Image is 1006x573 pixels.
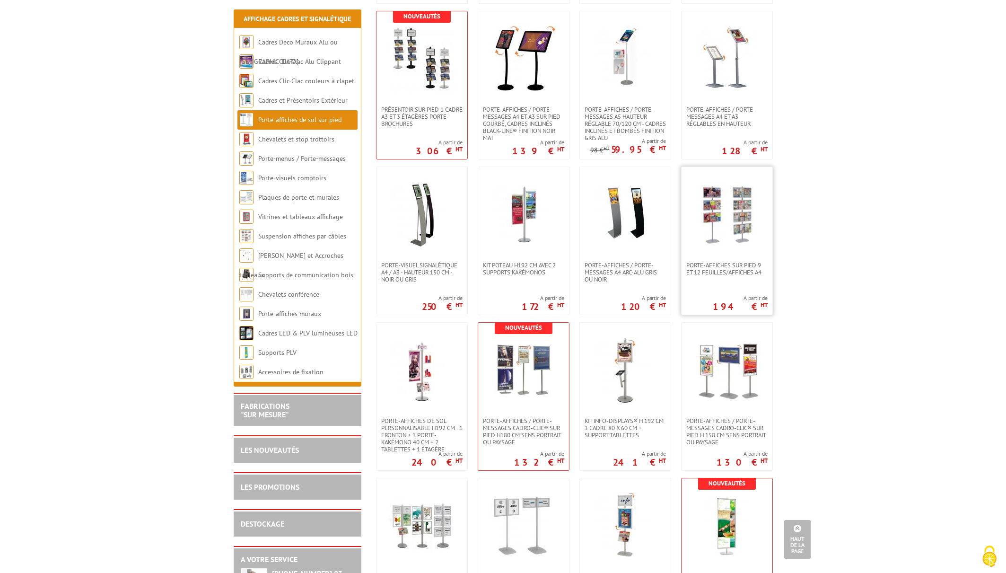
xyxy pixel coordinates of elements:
p: 250 € [422,304,463,309]
p: 59.95 € [611,147,666,152]
span: A partir de [512,139,564,146]
a: Haut de la page [784,520,811,559]
sup: HT [557,301,564,309]
img: Cookies (fenêtre modale) [978,545,1001,568]
span: A partir de [613,450,666,458]
p: 132 € [514,459,564,465]
span: Porte-affiches / Porte-messages A4 et A3 réglables en hauteur [686,106,768,127]
p: 128 € [722,148,768,154]
a: Kit poteau H192 cm avec 2 supports kakémonos [478,262,569,276]
a: Accessoires de fixation [258,368,324,376]
p: 240 € [411,459,463,465]
img: Cadres et Présentoirs Extérieur [239,93,254,107]
img: Porte-affiches de sol personnalisable H192 cm : 1 fronton + 1 porte-kakémono 40 cm + 2 tablettes ... [389,337,455,403]
p: 139 € [512,148,564,154]
img: Porte-affiches / Porte-messages A4 et A3 sur pied courbé, cadres inclinés Black-Line® finition no... [490,26,557,92]
p: 98 € [590,147,610,154]
img: Porte-visuels comptoirs [239,171,254,185]
img: Chevalets conférence [239,287,254,301]
span: A partir de [522,294,564,302]
span: Porte-affiches / Porte-messages A4 Arc-Alu gris ou noir [585,262,666,283]
a: Kit Info-Displays® H 192 cm 1 cadre 80 x 60 cm + support Tablettes [580,417,671,439]
img: Présentoir personnalisable avec cadres à positionner sens portrait ou paysage 192 cm double-faces [389,493,455,559]
p: 241 € [613,459,666,465]
span: Porte-affiches / Porte-messages Cadro-Clic® sur pied H 158 cm sens portrait ou paysage [686,417,768,446]
span: A partir de [713,294,768,302]
a: Cadres Clic-Clac couleurs à clapet [258,77,354,85]
span: Porte-affiches / Porte-messages A5 hauteur réglable 70/120 cm - cadres inclinés et bombés finitio... [585,106,666,141]
sup: HT [659,301,666,309]
img: Porte-Visuel Signalétique A4 / A3 - Hauteur 150 cm - Noir ou Gris [389,181,455,247]
b: Nouveautés [505,324,542,332]
a: Porte-affiches sur pied 9 et 12 feuilles/affiches A4 [682,262,772,276]
img: Porte-affiches / Porte-messages Cadro-Clic® sur pied H180 cm sens portrait ou paysage [490,337,557,403]
a: Chevalets et stop trottoirs [258,135,334,143]
b: Nouveautés [403,12,440,20]
a: Cadres Deco Muraux Alu ou [GEOGRAPHIC_DATA] [239,38,338,66]
a: LES PROMOTIONS [241,482,299,492]
a: Supports PLV [258,348,297,357]
b: Nouveautés [709,479,745,487]
span: A partir de [722,139,768,146]
a: Porte-affiches de sol sur pied [258,115,341,124]
button: Cookies (fenêtre modale) [973,541,1006,573]
a: Porte-affiches muraux [258,309,321,318]
span: Porte-affiches / Porte-messages Cadro-Clic® sur pied H180 cm sens portrait ou paysage [483,417,564,446]
a: Porte-affiches / Porte-messages A4 et A3 sur pied courbé, cadres inclinés Black-Line® finition no... [478,106,569,141]
span: Porte-affiches de sol personnalisable H192 cm : 1 fronton + 1 porte-kakémono 40 cm + 2 tablettes ... [381,417,463,453]
img: Porte-affiches / Porte-messages A4 et A3 réglables en hauteur [694,26,760,92]
a: Affichage Cadres et Signalétique [244,15,351,23]
img: Présentoirs avec cadres à positionner sens portrait ou paysage double-faces H 133 cm [490,493,557,559]
a: Porte-menus / Porte-messages [258,154,346,163]
img: Vitrines et tableaux affichage [239,210,254,224]
a: Porte-affiches / Porte-messages Cadro-Clic® sur pied H 158 cm sens portrait ou paysage [682,417,772,446]
span: Kit poteau H192 cm avec 2 supports kakémonos [483,262,564,276]
p: 172 € [522,304,564,309]
a: Porte-affiches / Porte-messages Cadro-Clic® sur pied H180 cm sens portrait ou paysage [478,417,569,446]
img: Supports PLV [239,345,254,360]
sup: HT [761,457,768,465]
img: Cadres Deco Muraux Alu ou Bois [239,35,254,49]
img: Porte-menus / Porte-messages [239,151,254,166]
img: Plaques de porte et murales [239,190,254,204]
a: Vitrines et tableaux affichage [258,212,343,221]
a: Porte-Visuel Signalétique A4 / A3 - Hauteur 150 cm - Noir ou Gris [376,262,467,283]
img: Porte-affiches Cadro-Clic® sur pied H 180 cm [702,493,752,559]
span: A partir de [621,294,666,302]
h2: A votre service [241,555,354,564]
a: Porte-affiches / Porte-messages A5 hauteur réglable 70/120 cm - cadres inclinés et bombés finitio... [580,106,671,141]
img: Porte-affiches sur pied 9 et 12 feuilles/affiches A4 [694,181,760,247]
p: 120 € [621,304,666,309]
a: Cadres et Présentoirs Extérieur [258,96,348,105]
sup: HT [455,301,463,309]
img: Porte-affiches / Porte-messages Cadro-Clic® sur pied H 158 cm sens portrait ou paysage [694,337,760,403]
img: Kit poteau H192 cm avec 2 supports kakémonos [490,181,557,247]
a: Porte-affiches / Porte-messages A4 et A3 réglables en hauteur [682,106,772,127]
img: Chevalets et stop trottoirs [239,132,254,146]
p: 306 € [416,148,463,154]
span: Présentoir sur pied 1 cadre A3 et 3 étagères porte-brochures [381,106,463,127]
span: Kit Info-Displays® H 192 cm 1 cadre 80 x 60 cm + support Tablettes [585,417,666,439]
img: Cadres LED & PLV lumineuses LED [239,326,254,340]
sup: HT [761,301,768,309]
p: 130 € [717,459,768,465]
sup: HT [455,145,463,153]
img: Suspension affiches par câbles [239,229,254,243]
img: Porte-affiches de sol sur pied [239,113,254,127]
span: Porte-affiches sur pied 9 et 12 feuilles/affiches A4 [686,262,768,276]
a: Porte-affiches / Porte-messages A4 Arc-Alu gris ou noir [580,262,671,283]
sup: HT [659,457,666,465]
a: Suspension affiches par câbles [258,232,346,240]
img: Porte-affiches / Porte-messages A4 Arc-Alu gris ou noir [592,181,658,247]
span: A partir de [514,450,564,458]
span: A partir de [590,137,666,145]
sup: HT [557,457,564,465]
span: A partir de [416,139,463,146]
a: [PERSON_NAME] et Accroches tableaux [239,251,343,279]
img: Porte-affiches / Porte-messages H203 cm cadres Cadro-Clic® sens portrait ou paysage + étagères [592,493,658,559]
a: FABRICATIONS"Sur Mesure" [241,401,289,419]
img: Kit Info-Displays® H 192 cm 1 cadre 80 x 60 cm + support Tablettes [592,337,658,403]
p: 194 € [713,304,768,309]
img: Présentoir sur pied 1 cadre A3 et 3 étagères porte-brochures [389,26,455,92]
a: DESTOCKAGE [241,519,284,529]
